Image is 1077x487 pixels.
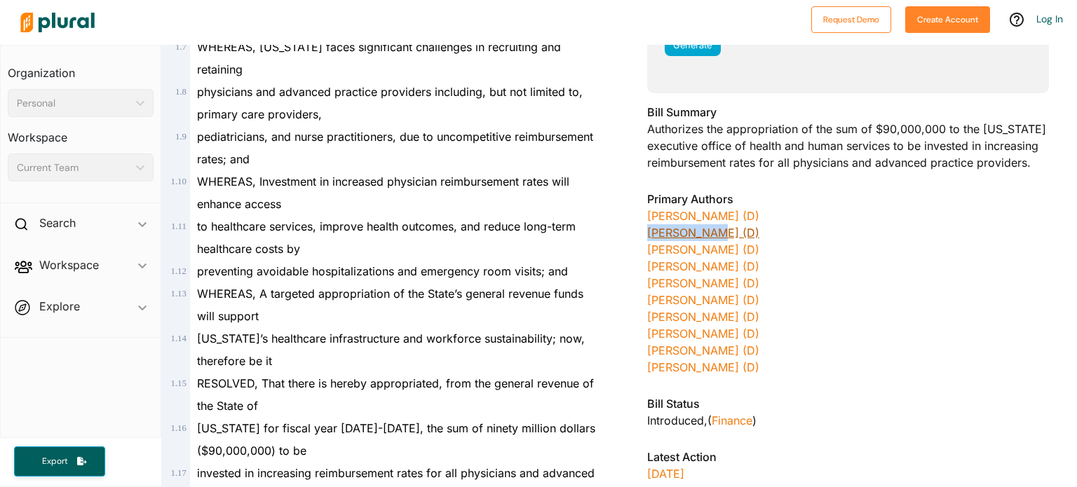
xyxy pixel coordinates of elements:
a: [PERSON_NAME] (D) [647,276,759,290]
a: [PERSON_NAME] (D) [647,293,759,307]
span: Export [32,455,77,467]
span: 1 . 17 [170,468,186,478]
h3: Bill Status [647,395,1049,412]
a: [PERSON_NAME] (D) [647,327,759,341]
span: WHEREAS, Investment in increased physician reimbursement rates will enhance access [197,174,569,211]
span: 1 . 12 [170,266,186,276]
span: [US_STATE]’s healthcare infrastructure and workforce sustainability; now, therefore be it [197,331,585,368]
span: 1 . 14 [170,334,186,343]
a: [PERSON_NAME] (D) [647,310,759,324]
span: WHEREAS, A targeted appropriation of the State’s general revenue funds will support [197,287,583,323]
a: Request Demo [811,11,891,26]
a: [PERSON_NAME] (D) [647,259,759,273]
span: 1 . 10 [170,177,186,186]
p: [DATE] [647,465,1049,482]
span: pediatricians, and nurse practitioners, due to uncompetitive reimbursement rates; and [197,130,593,166]
a: [PERSON_NAME] (D) [647,343,759,357]
a: [PERSON_NAME] (D) [647,360,759,374]
span: 1 . 13 [170,289,186,299]
div: Current Team [17,160,130,175]
span: [US_STATE] for fiscal year [DATE]-[DATE], the sum of ninety million dollars ($90,000,000) to be [197,421,595,458]
h3: Workspace [8,117,154,148]
span: 1 . 16 [170,423,186,433]
a: Finance [712,413,752,427]
span: preventing avoidable hospitalizations and emergency room visits; and [197,264,568,278]
span: physicians and advanced practice providers including, but not limited to, primary care providers, [197,85,583,121]
span: 1 . 11 [171,221,187,231]
h3: Bill Summary [647,104,1049,121]
div: Authorizes the appropriation of the sum of $90,000,000 to the [US_STATE] executive office of heal... [647,104,1049,179]
h3: Primary Authors [647,191,1049,207]
div: Personal [17,96,130,111]
span: RESOLVED, That there is hereby appropriated, from the general revenue of the State of [197,376,594,413]
h3: Latest Action [647,448,1049,465]
button: Create Account [905,6,990,33]
a: Log In [1036,13,1063,25]
a: [PERSON_NAME] (D) [647,209,759,223]
a: [PERSON_NAME] (D) [647,226,759,240]
span: 1 . 9 [175,132,187,142]
a: Create Account [905,11,990,26]
a: [PERSON_NAME] (D) [647,242,759,256]
button: Export [14,446,105,476]
span: to healthcare services, improve health outcomes, and reduce long-term healthcare costs by [197,219,576,256]
button: Request Demo [811,6,891,33]
span: 1 . 7 [175,42,187,52]
h3: Organization [8,53,154,83]
span: 1 . 15 [170,378,186,388]
h2: Search [39,215,76,231]
span: 1 . 8 [175,87,187,97]
div: Introduced , ( ) [647,412,1049,429]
